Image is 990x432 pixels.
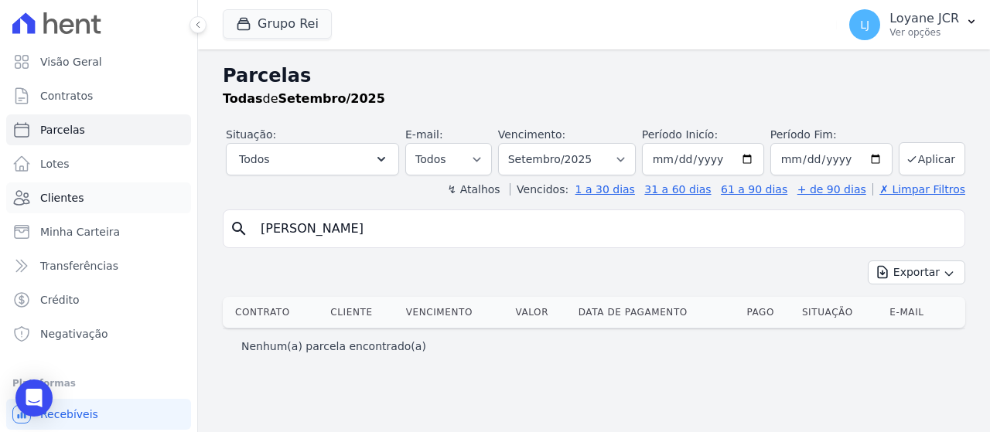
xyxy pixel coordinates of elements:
a: + de 90 dias [797,183,866,196]
span: Clientes [40,190,84,206]
a: 1 a 30 dias [575,183,635,196]
a: Contratos [6,80,191,111]
i: search [230,219,248,238]
p: de [223,90,385,108]
th: E-mail [883,297,948,328]
label: Vencimento: [498,128,565,141]
div: Open Intercom Messenger [15,379,53,417]
label: Período Inicío: [642,128,718,141]
a: Recebíveis [6,399,191,430]
th: Situação [796,297,883,328]
strong: Setembro/2025 [278,91,385,106]
span: Todos [239,150,269,168]
a: Visão Geral [6,46,191,77]
span: Crédito [40,292,80,308]
span: Transferências [40,258,118,274]
span: Parcelas [40,122,85,138]
th: Contrato [223,297,324,328]
span: Lotes [40,156,70,172]
span: LJ [860,19,869,30]
strong: Todas [223,91,263,106]
a: Clientes [6,182,191,213]
input: Buscar por nome do lote ou do cliente [251,213,958,244]
a: Lotes [6,148,191,179]
span: Contratos [40,88,93,104]
span: Recebíveis [40,406,98,422]
th: Pago [740,297,795,328]
p: Loyane JCR [889,11,959,26]
span: Minha Carteira [40,224,120,240]
th: Cliente [324,297,399,328]
label: ↯ Atalhos [447,183,500,196]
button: Grupo Rei [223,9,332,39]
label: Situação: [226,128,276,141]
a: 61 a 90 dias [721,183,787,196]
h2: Parcelas [223,62,965,90]
p: Ver opções [889,26,959,39]
button: Aplicar [899,142,965,175]
p: Nenhum(a) parcela encontrado(a) [241,338,426,354]
button: LJ Loyane JCR Ver opções [837,3,990,46]
label: Período Fim: [770,127,893,143]
a: 31 a 60 dias [644,183,711,196]
th: Valor [509,297,572,328]
a: ✗ Limpar Filtros [872,183,965,196]
th: Data de Pagamento [572,297,741,328]
button: Todos [226,143,399,175]
div: Plataformas [12,374,185,393]
a: Parcelas [6,114,191,145]
button: Exportar [868,260,965,284]
th: Vencimento [400,297,510,328]
a: Crédito [6,284,191,315]
a: Minha Carteira [6,216,191,247]
a: Transferências [6,250,191,281]
a: Negativação [6,318,191,349]
span: Visão Geral [40,54,102,70]
span: Negativação [40,326,108,342]
label: Vencidos: [510,183,568,196]
label: E-mail: [405,128,443,141]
